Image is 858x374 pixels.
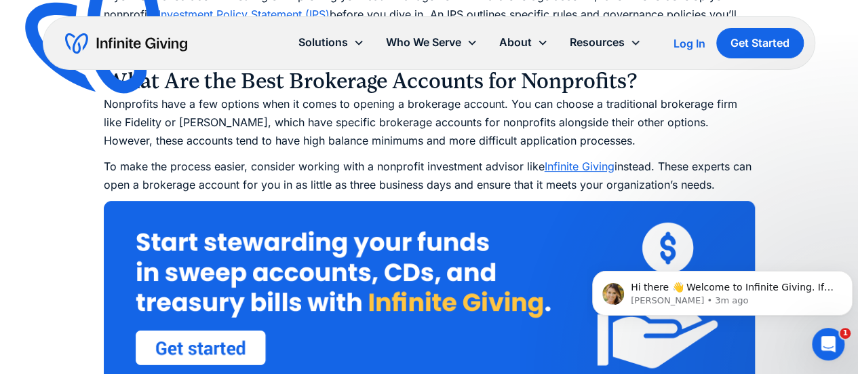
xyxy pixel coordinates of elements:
[104,157,755,194] p: To make the process easier, consider working with a nonprofit investment advisor like instead. Th...
[499,33,532,52] div: About
[716,28,804,58] a: Get Started
[570,33,625,52] div: Resources
[587,242,858,337] iframe: Intercom notifications message
[488,28,559,57] div: About
[298,33,348,52] div: Solutions
[158,7,330,21] a: Investment Policy Statement (IPS)
[674,35,705,52] a: Log In
[375,28,488,57] div: Who We Serve
[559,28,652,57] div: Resources
[674,38,705,49] div: Log In
[104,95,755,151] p: Nonprofits have a few options when it comes to opening a brokerage account. You can choose a trad...
[104,68,755,95] h3: What Are the Best Brokerage Accounts for Nonprofits?
[386,33,461,52] div: Who We Serve
[288,28,375,57] div: Solutions
[840,328,851,339] span: 1
[65,33,187,54] a: home
[545,160,615,173] a: Infinite Giving
[812,328,844,360] iframe: Intercom live chat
